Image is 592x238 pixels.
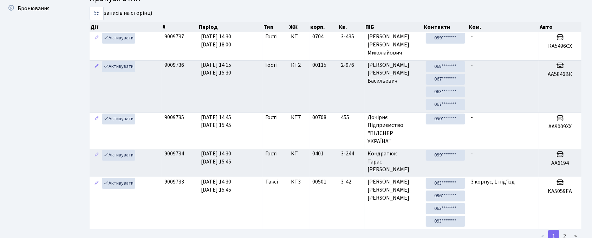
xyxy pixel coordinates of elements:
span: 2-976 [341,61,362,69]
label: записів на сторінці [90,7,152,20]
span: - [471,33,473,40]
th: Період [198,22,262,32]
span: 9009736 [164,61,184,69]
a: Активувати [102,33,135,44]
a: Активувати [102,114,135,124]
span: 00115 [312,61,326,69]
span: 3-42 [341,178,362,186]
a: Редагувати [92,114,101,124]
span: 00501 [312,178,326,186]
span: [DATE] 14:15 [DATE] 15:30 [201,61,231,77]
th: ЖК [288,22,310,32]
span: КТ2 [291,61,307,69]
span: Таксі [266,178,278,186]
span: [DATE] 14:30 [DATE] 15:45 [201,178,231,194]
a: Редагувати [92,150,101,161]
span: 00708 [312,114,326,121]
span: Гості [266,33,278,41]
span: Дочірнє Підприємство "ПІЛСНЕР УКРАЇНА" [367,114,420,146]
span: КТ [291,33,307,41]
span: [PERSON_NAME] [PERSON_NAME] [PERSON_NAME] [367,178,420,202]
h5: АА5846ВК [541,71,579,78]
th: Дії [90,22,162,32]
span: 9009735 [164,114,184,121]
a: Редагувати [92,61,101,72]
span: Гості [266,150,278,158]
span: [PERSON_NAME] [PERSON_NAME] Миколайович [367,33,420,57]
span: Гості [266,114,278,122]
h5: КА5496СХ [541,43,579,50]
th: ПІБ [365,22,423,32]
th: Авто [539,22,582,32]
a: Редагувати [92,178,101,189]
span: КТ [291,150,307,158]
span: 455 [341,114,362,122]
th: Ком. [468,22,539,32]
span: КТ3 [291,178,307,186]
span: Гості [266,61,278,69]
h5: АА6194 [541,160,579,167]
span: КТ7 [291,114,307,122]
span: Кондратюк Тарас [PERSON_NAME] [367,150,420,174]
th: Контакти [423,22,468,32]
span: [DATE] 14:45 [DATE] 15:45 [201,114,231,129]
span: 0401 [312,150,324,157]
h5: KA5059EA [541,188,579,195]
span: - [471,61,473,69]
span: - [471,150,473,157]
a: Редагувати [92,33,101,44]
span: Бронювання [18,5,50,12]
span: - [471,114,473,121]
th: # [162,22,199,32]
span: 3-435 [341,33,362,41]
span: 9009733 [164,178,184,186]
th: Кв. [338,22,365,32]
span: 3-244 [341,150,362,158]
span: 9009737 [164,33,184,40]
a: Активувати [102,61,135,72]
span: [DATE] 14:30 [DATE] 18:00 [201,33,231,49]
select: записів на сторінці [90,7,104,20]
h5: АА9009ХХ [541,123,579,130]
span: 0704 [312,33,324,40]
span: 9009734 [164,150,184,157]
span: [PERSON_NAME] [PERSON_NAME] Васильевич [367,61,420,85]
a: Активувати [102,178,135,189]
th: Тип [263,22,288,32]
a: Бронювання [4,1,74,15]
span: [DATE] 14:30 [DATE] 15:45 [201,150,231,166]
a: Активувати [102,150,135,161]
span: 3 корпус, 1 під'їзд [471,178,515,186]
th: корп. [310,22,338,32]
